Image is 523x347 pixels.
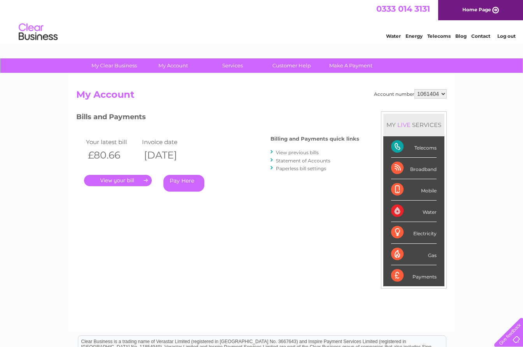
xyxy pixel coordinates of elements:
h3: Bills and Payments [76,111,359,125]
a: Contact [471,33,490,39]
a: My Account [141,58,205,73]
a: Blog [455,33,467,39]
div: Clear Business is a trading name of Verastar Limited (registered in [GEOGRAPHIC_DATA] No. 3667643... [78,4,446,38]
a: View previous bills [276,150,319,155]
a: My Clear Business [82,58,146,73]
th: £80.66 [84,147,140,163]
td: Your latest bill [84,137,140,147]
a: Telecoms [427,33,451,39]
h4: Billing and Payments quick links [270,136,359,142]
div: LIVE [396,121,412,129]
a: Services [200,58,265,73]
img: logo.png [18,20,58,44]
a: 0333 014 3131 [376,4,430,14]
a: Water [386,33,401,39]
div: Payments [391,265,437,286]
div: Water [391,201,437,222]
div: Gas [391,244,437,265]
a: Energy [405,33,423,39]
div: Broadband [391,158,437,179]
a: Pay Here [163,175,204,192]
a: Make A Payment [319,58,383,73]
div: MY SERVICES [383,114,444,136]
div: Mobile [391,179,437,201]
a: Log out [497,33,516,39]
a: . [84,175,152,186]
h2: My Account [76,89,447,104]
a: Statement of Accounts [276,158,330,164]
td: Invoice date [140,137,196,147]
div: Account number [374,89,447,99]
div: Electricity [391,222,437,243]
th: [DATE] [140,147,196,163]
a: Paperless bill settings [276,166,326,171]
div: Telecoms [391,136,437,158]
a: Customer Help [260,58,324,73]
